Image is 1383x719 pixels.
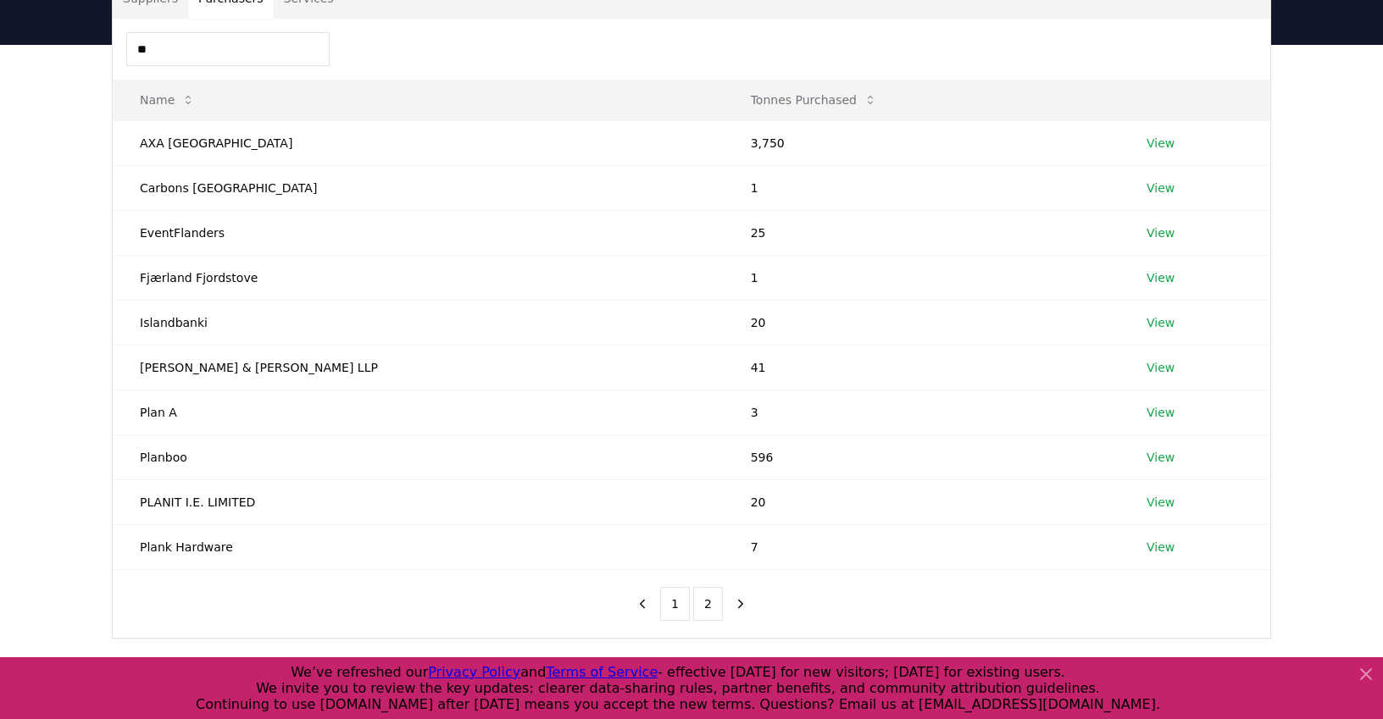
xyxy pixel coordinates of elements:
[724,434,1119,479] td: 596
[628,587,657,621] button: previous page
[1147,539,1175,556] a: View
[737,83,891,117] button: Tonnes Purchased
[1147,135,1175,152] a: View
[724,345,1119,390] td: 41
[1147,494,1175,511] a: View
[724,300,1119,345] td: 20
[660,587,690,621] button: 1
[724,390,1119,434] td: 3
[113,210,724,255] td: EventFlanders
[1147,180,1175,196] a: View
[113,390,724,434] td: Plan A
[113,345,724,390] td: [PERSON_NAME] & [PERSON_NAME] LLP
[113,479,724,524] td: PLANIT I.E. LIMITED
[724,210,1119,255] td: 25
[726,587,755,621] button: next page
[113,255,724,300] td: Fjærland Fjordstove
[724,479,1119,524] td: 20
[113,165,724,210] td: Carbons [GEOGRAPHIC_DATA]
[1147,359,1175,376] a: View
[724,165,1119,210] td: 1
[724,120,1119,165] td: 3,750
[1147,314,1175,331] a: View
[724,255,1119,300] td: 1
[1147,224,1175,241] a: View
[693,587,723,621] button: 2
[724,524,1119,569] td: 7
[113,300,724,345] td: Islandbanki
[113,120,724,165] td: AXA [GEOGRAPHIC_DATA]
[113,434,724,479] td: Planboo
[1147,404,1175,421] a: View
[1147,269,1175,286] a: View
[1147,449,1175,466] a: View
[126,83,208,117] button: Name
[113,524,724,569] td: Plank Hardware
